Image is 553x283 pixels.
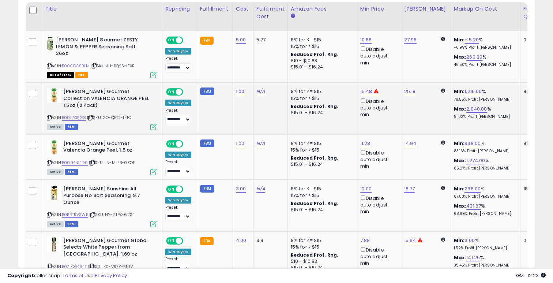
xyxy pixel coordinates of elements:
[47,37,54,51] img: 41Ti+a6i7tL._SL40_.jpg
[360,140,370,147] a: 11.28
[200,37,214,45] small: FBA
[165,205,191,221] div: Preset:
[454,114,515,119] p: 81.02% Profit [PERSON_NAME]
[360,45,395,66] div: Disable auto adjust min
[291,5,354,13] div: Amazon Fees
[62,63,90,69] a: B00GDOSBLM
[63,186,152,208] b: [PERSON_NAME] Sunshine All Purpose No Salt Seasoning, 9.7 Ounce
[454,246,515,251] p: 1.52% Profit [PERSON_NAME]
[291,110,351,116] div: $15.01 - $16.24
[182,186,194,192] span: OFF
[451,2,520,31] th: The percentage added to the cost of goods (COGS) that forms the calculator for Min & Max prices.
[47,221,64,227] span: All listings currently available for purchase on Amazon
[75,72,88,78] span: FBA
[165,197,191,204] div: Win BuyBox
[523,37,546,43] div: 0
[200,237,214,245] small: FBA
[165,160,191,176] div: Preset:
[291,200,339,206] b: Reduced Prof. Rng.
[256,237,282,244] div: 3.9
[464,88,482,95] a: 1,216.00
[167,37,176,44] span: ON
[47,186,157,226] div: ASIN:
[165,56,191,72] div: Preset:
[523,186,546,192] div: 18
[291,147,351,153] div: 15% for > $15
[454,237,465,244] b: Min:
[523,140,546,147] div: 89
[89,160,135,165] span: | SKU: LN-MLFB-0ZOE
[454,37,515,50] div: %
[291,258,351,265] div: $10 - $10.83
[236,5,250,13] div: Cost
[200,139,214,147] small: FBM
[65,169,78,175] span: FBM
[516,272,546,279] span: 2025-09-12 12:23 GMT
[256,5,285,21] div: Fulfillment Cost
[291,58,351,64] div: $10 - $10.83
[291,244,351,250] div: 15% for > $15
[454,194,515,199] p: 67.00% Profit [PERSON_NAME]
[7,272,127,279] div: seller snap | |
[360,237,370,244] a: 7.88
[454,185,465,192] b: Min:
[454,237,515,251] div: %
[291,207,351,213] div: $15.01 - $16.24
[454,54,515,67] div: %
[360,149,395,170] div: Disable auto adjust min
[454,36,465,43] b: Min:
[466,157,485,164] a: 1,274.00
[47,88,61,103] img: 41gvzDK6odL._SL40_.jpg
[291,155,339,161] b: Reduced Prof. Rng.
[454,211,515,216] p: 68.99% Profit [PERSON_NAME]
[454,157,515,171] div: %
[47,124,64,130] span: All listings currently available for purchase on Amazon
[466,254,480,261] a: 141.25
[62,212,88,218] a: B0BRTRVSWF
[165,5,194,13] div: Repricing
[454,62,515,67] p: 46.50% Profit [PERSON_NAME]
[291,237,351,244] div: 8% for <= $15
[200,5,230,13] div: Fulfillment
[200,87,214,95] small: FBM
[65,124,78,130] span: FBM
[89,212,135,217] span: | SKU: HY-2TPX-62S4
[182,238,194,244] span: OFF
[454,140,515,154] div: %
[236,140,245,147] a: 1.00
[466,105,487,113] a: 2,040.00
[454,45,515,50] p: -6.99% Profit [PERSON_NAME]
[454,140,465,147] b: Min:
[454,106,515,119] div: %
[165,152,191,158] div: Win BuyBox
[47,88,157,129] div: ASIN:
[167,186,176,192] span: ON
[47,186,61,200] img: 41oXaIVY7cL._SL40_.jpg
[360,194,395,215] div: Disable auto adjust min
[291,186,351,192] div: 8% for <= $15
[256,185,265,193] a: N/A
[200,185,214,193] small: FBM
[165,257,191,273] div: Preset:
[523,237,546,244] div: 0
[91,63,135,69] span: | SKU: JU-BQ2S-IFXR
[63,272,94,279] a: Terms of Use
[464,140,481,147] a: 938.00
[464,36,479,44] a: -15.20
[167,89,176,95] span: ON
[454,105,467,112] b: Max:
[236,88,245,95] a: 1.00
[47,237,61,252] img: 41KQ0BU1WZL._SL40_.jpg
[454,53,467,60] b: Max:
[523,88,546,95] div: 90
[291,103,339,109] b: Reduced Prof. Rng.
[47,169,64,175] span: All listings currently available for purchase on Amazon
[404,36,417,44] a: 27.98
[291,43,351,50] div: 15% for > $15
[63,140,152,156] b: [PERSON_NAME] Gourmet Valencia Orange Peel, 1.5 oz
[454,5,517,13] div: Markup on Cost
[62,115,86,121] a: B00IIAXRG8
[236,237,247,244] a: 4.00
[291,140,351,147] div: 8% for <= $15
[256,140,265,147] a: N/A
